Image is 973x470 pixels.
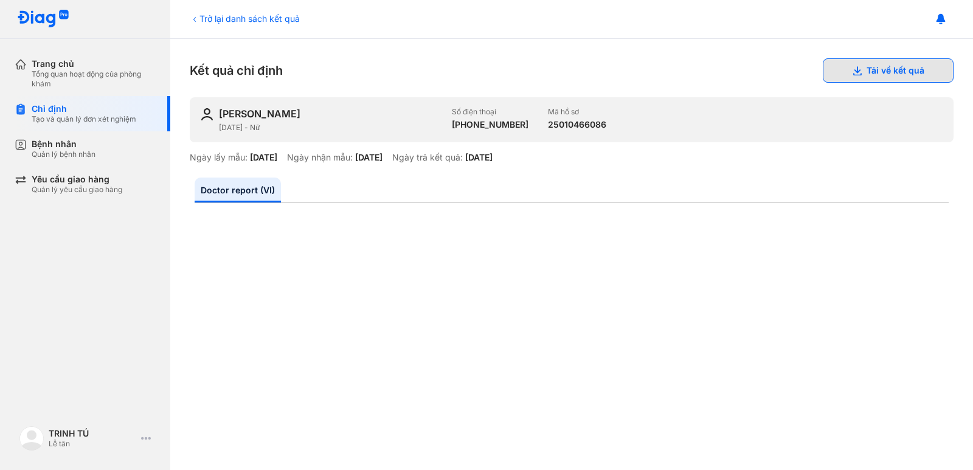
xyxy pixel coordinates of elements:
[17,10,69,29] img: logo
[548,119,606,130] div: 25010466086
[392,152,463,163] div: Ngày trả kết quả:
[49,439,136,449] div: Lễ tân
[32,174,122,185] div: Yêu cầu giao hàng
[190,58,954,83] div: Kết quả chỉ định
[548,107,606,117] div: Mã hồ sơ
[32,185,122,195] div: Quản lý yêu cầu giao hàng
[32,150,95,159] div: Quản lý bệnh nhân
[465,152,493,163] div: [DATE]
[32,114,136,124] div: Tạo và quản lý đơn xét nghiệm
[199,107,214,122] img: user-icon
[250,152,277,163] div: [DATE]
[190,152,248,163] div: Ngày lấy mẫu:
[32,103,136,114] div: Chỉ định
[219,107,300,120] div: [PERSON_NAME]
[190,12,300,25] div: Trở lại danh sách kết quả
[32,69,156,89] div: Tổng quan hoạt động của phòng khám
[219,123,442,133] div: [DATE] - Nữ
[49,428,136,439] div: TRINH TÚ
[452,107,528,117] div: Số điện thoại
[32,139,95,150] div: Bệnh nhân
[32,58,156,69] div: Trang chủ
[19,426,44,451] img: logo
[452,119,528,130] div: [PHONE_NUMBER]
[355,152,383,163] div: [DATE]
[287,152,353,163] div: Ngày nhận mẫu:
[823,58,954,83] button: Tải về kết quả
[195,178,281,202] a: Doctor report (VI)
